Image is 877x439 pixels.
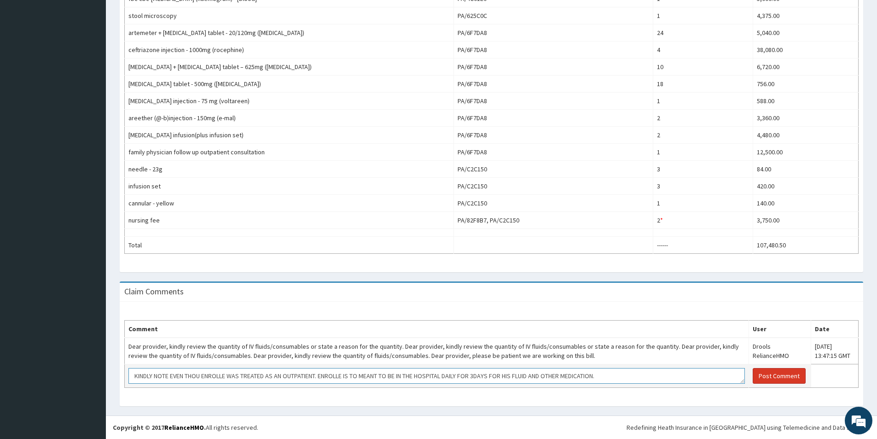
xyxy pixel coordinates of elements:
footer: All rights reserved. [106,416,877,439]
td: 10 [653,59,753,76]
img: d_794563401_company_1708531726252_794563401 [17,46,37,69]
textarea: KINDLY NOTE EVEN THOU ENROLLE WAS TREATED AS AN OUTPATIENT. ENROLLE IS TO MEANT TO BE IN THE HOSP... [128,368,745,384]
td: PA/6F7DA8 [454,127,653,144]
td: 756.00 [753,76,859,93]
td: 4,480.00 [753,127,859,144]
td: 2 [653,212,753,229]
div: Chat with us now [48,52,155,64]
td: 588.00 [753,93,859,110]
td: areether (@-b)injection - 150mg (e-mal) [125,110,454,127]
td: 420.00 [753,178,859,195]
td: PA/625C0C [454,7,653,24]
td: [MEDICAL_DATA] infusion(plus infusion set) [125,127,454,144]
td: PA/C2C150 [454,178,653,195]
div: Minimize live chat window [151,5,173,27]
td: PA/6F7DA8 [454,41,653,59]
td: 107,480.50 [753,237,859,254]
td: stool microscopy [125,7,454,24]
td: 1 [653,7,753,24]
td: nursing fee [125,212,454,229]
td: 38,080.00 [753,41,859,59]
td: 140.00 [753,195,859,212]
td: [MEDICAL_DATA] + [MEDICAL_DATA] tablet – 625mg ([MEDICAL_DATA]) [125,59,454,76]
td: 4 [653,41,753,59]
div: Redefining Heath Insurance in [GEOGRAPHIC_DATA] using Telemedicine and Data Science! [627,423,870,432]
a: RelianceHMO [164,423,204,432]
button: Post Comment [753,368,806,384]
td: needle - 23g [125,161,454,178]
td: PA/6F7DA8 [454,144,653,161]
td: [MEDICAL_DATA] injection - 75 mg (voltareen) [125,93,454,110]
td: PA/82F8B7, PA/C2C150 [454,212,653,229]
strong: Copyright © 2017 . [113,423,206,432]
td: artemeter + [MEDICAL_DATA] tablet - 20/120mg ([MEDICAL_DATA]) [125,24,454,41]
td: ------ [653,237,753,254]
td: Total [125,237,454,254]
span: We're online! [53,116,127,209]
td: infusion set [125,178,454,195]
td: PA/C2C150 [454,161,653,178]
td: Dear provider, kindly review the quantity of IV fluids/consumables or state a reason for the quan... [125,338,749,364]
td: PA/6F7DA8 [454,24,653,41]
td: PA/6F7DA8 [454,59,653,76]
td: 3 [653,178,753,195]
td: 3,750.00 [753,212,859,229]
td: 1 [653,144,753,161]
td: [MEDICAL_DATA] tablet - 500mg ([MEDICAL_DATA]) [125,76,454,93]
td: Drools RelianceHMO [749,338,811,364]
td: 6,720.00 [753,59,859,76]
td: 3,360.00 [753,110,859,127]
td: family physician follow up outpatient consultation [125,144,454,161]
th: Comment [125,321,749,338]
td: PA/6F7DA8 [454,76,653,93]
td: 2 [653,110,753,127]
textarea: Type your message and hit 'Enter' [5,252,175,284]
td: 5,040.00 [753,24,859,41]
td: cannular - yellow [125,195,454,212]
td: PA/6F7DA8 [454,110,653,127]
td: 1 [653,93,753,110]
th: User [749,321,811,338]
td: 1 [653,195,753,212]
td: 24 [653,24,753,41]
td: 3 [653,161,753,178]
td: 2 [653,127,753,144]
td: [DATE] 13:47:15 GMT [811,338,859,364]
td: 84.00 [753,161,859,178]
td: PA/6F7DA8 [454,93,653,110]
td: 4,375.00 [753,7,859,24]
td: 12,500.00 [753,144,859,161]
td: 18 [653,76,753,93]
th: Date [811,321,859,338]
td: ceftriazone injection - 1000mg (rocephine) [125,41,454,59]
h3: Claim Comments [124,287,184,296]
td: PA/C2C150 [454,195,653,212]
